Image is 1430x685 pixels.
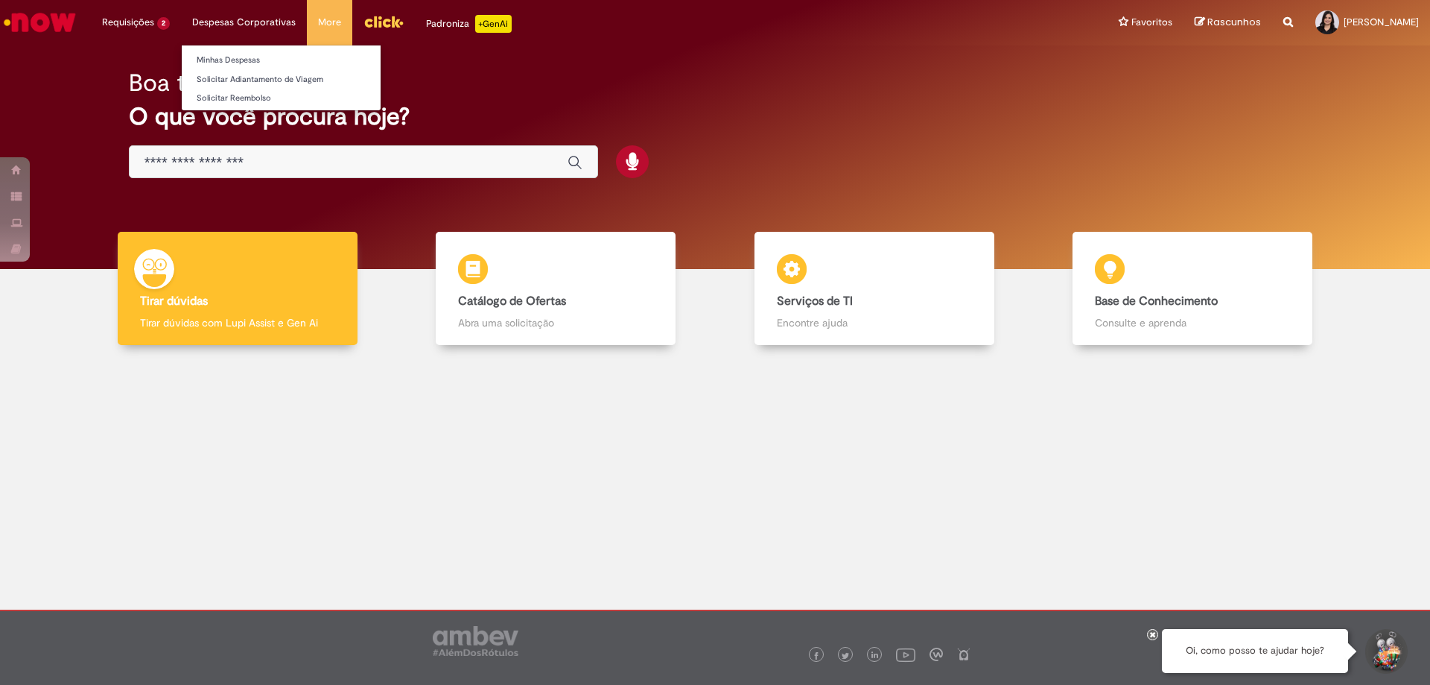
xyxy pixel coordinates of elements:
[871,651,879,660] img: logo_footer_linkedin.png
[957,648,970,661] img: logo_footer_naosei.png
[102,15,154,30] span: Requisições
[397,232,716,346] a: Catálogo de Ofertas Abra uma solicitação
[458,294,566,309] b: Catálogo de Ofertas
[475,15,512,33] p: +GenAi
[1344,16,1419,28] span: [PERSON_NAME]
[715,232,1034,346] a: Serviços de TI Encontre ajuda
[813,652,820,660] img: logo_footer_facebook.png
[1207,15,1261,29] span: Rascunhos
[129,70,310,96] h2: Boa tarde, Luana
[182,52,381,69] a: Minhas Despesas
[363,10,404,33] img: click_logo_yellow_360x200.png
[181,45,381,111] ul: Despesas Corporativas
[318,15,341,30] span: More
[1195,16,1261,30] a: Rascunhos
[1034,232,1353,346] a: Base de Conhecimento Consulte e aprenda
[140,294,208,309] b: Tirar dúvidas
[1,7,78,37] img: ServiceNow
[433,626,518,656] img: logo_footer_ambev_rotulo_gray.png
[192,15,296,30] span: Despesas Corporativas
[777,294,853,309] b: Serviços de TI
[182,90,381,107] a: Solicitar Reembolso
[78,232,397,346] a: Tirar dúvidas Tirar dúvidas com Lupi Assist e Gen Ai
[1162,629,1348,673] div: Oi, como posso te ajudar hoje?
[1095,315,1290,330] p: Consulte e aprenda
[929,648,943,661] img: logo_footer_workplace.png
[842,652,849,660] img: logo_footer_twitter.png
[458,315,653,330] p: Abra uma solicitação
[182,72,381,88] a: Solicitar Adiantamento de Viagem
[157,17,170,30] span: 2
[1095,294,1218,309] b: Base de Conhecimento
[426,15,512,33] div: Padroniza
[1131,15,1172,30] span: Favoritos
[777,315,972,330] p: Encontre ajuda
[896,645,915,664] img: logo_footer_youtube.png
[140,315,335,330] p: Tirar dúvidas com Lupi Assist e Gen Ai
[1363,629,1408,674] button: Iniciar Conversa de Suporte
[129,104,1302,130] h2: O que você procura hoje?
